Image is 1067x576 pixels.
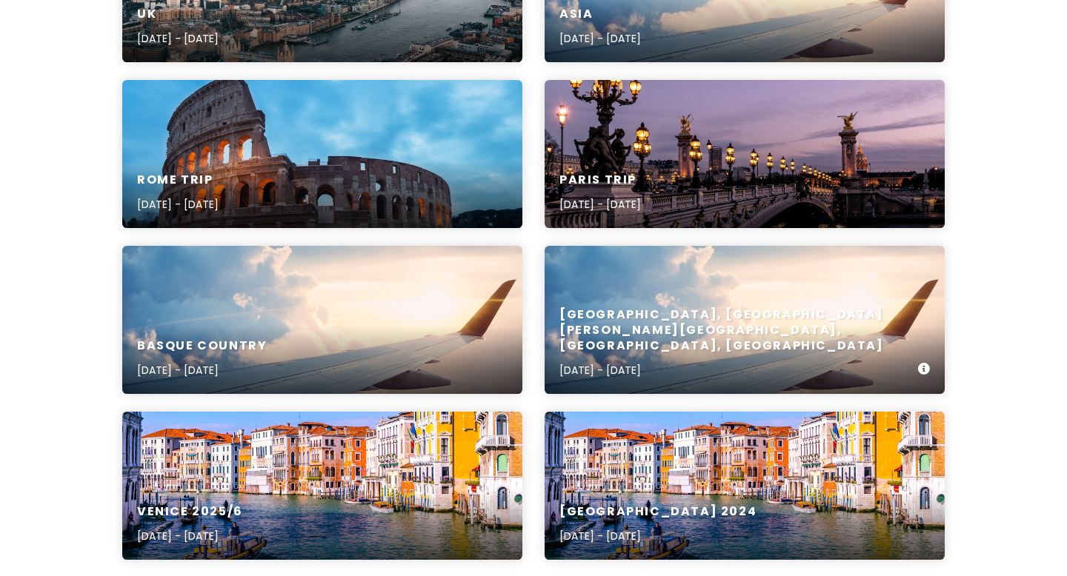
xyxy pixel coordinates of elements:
[545,246,945,394] a: aerial photography of airliner[GEOGRAPHIC_DATA], [GEOGRAPHIC_DATA][PERSON_NAME][GEOGRAPHIC_DATA],...
[137,196,219,212] p: [DATE] - [DATE]
[559,7,641,22] h6: Asia
[559,504,757,520] h6: [GEOGRAPHIC_DATA] 2024
[122,80,522,228] a: Colosseum arena photographyRome Trip[DATE] - [DATE]
[137,362,267,378] p: [DATE] - [DATE]
[559,173,641,188] h6: Paris Trip
[559,362,918,378] p: [DATE] - [DATE]
[545,80,945,228] a: bridge during night timeParis Trip[DATE] - [DATE]
[559,528,757,544] p: [DATE] - [DATE]
[137,7,219,22] h6: UK
[559,307,918,353] h6: [GEOGRAPHIC_DATA], [GEOGRAPHIC_DATA][PERSON_NAME][GEOGRAPHIC_DATA], [GEOGRAPHIC_DATA], [GEOGRAPHI...
[137,528,243,544] p: [DATE] - [DATE]
[545,412,945,560] a: landscape photo of a Venice canal[GEOGRAPHIC_DATA] 2024[DATE] - [DATE]
[122,412,522,560] a: landscape photo of a Venice canalVenice 2025/6[DATE] - [DATE]
[559,30,641,47] p: [DATE] - [DATE]
[137,504,243,520] h6: Venice 2025/6
[559,196,641,212] p: [DATE] - [DATE]
[122,246,522,394] a: aerial photography of airlinerBasque country[DATE] - [DATE]
[137,173,219,188] h6: Rome Trip
[137,338,267,354] h6: Basque country
[137,30,219,47] p: [DATE] - [DATE]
